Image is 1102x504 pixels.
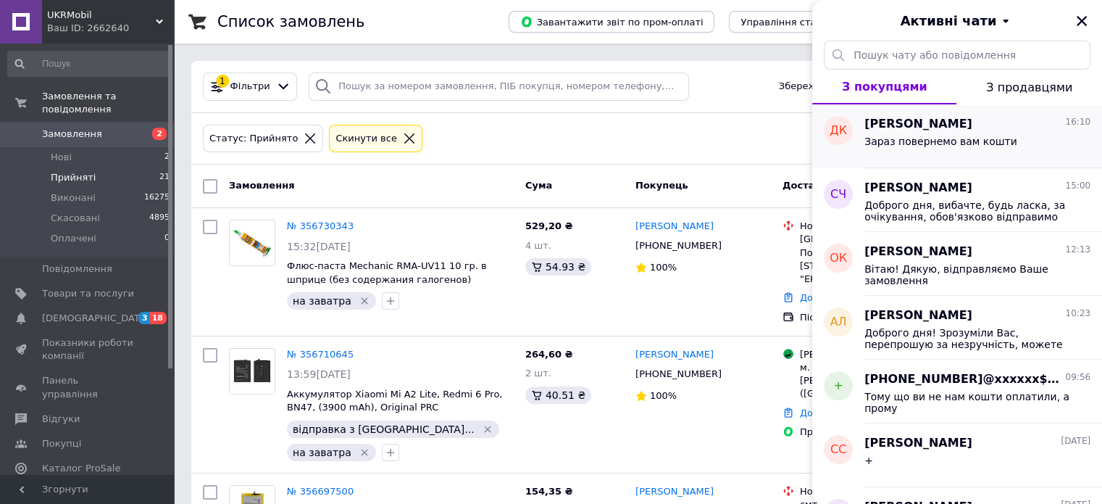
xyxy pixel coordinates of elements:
span: Збережені фільтри: [779,80,877,94]
span: Оплачені [51,232,96,245]
button: Завантажити звіт по пром-оплаті [509,11,714,33]
span: З покупцями [842,80,927,94]
a: Додати ЕН [800,292,853,303]
svg: Видалити мітку [359,295,370,307]
div: Статус: Прийнято [206,131,301,146]
div: Нова Пошта [800,485,947,498]
span: 264,60 ₴ [525,349,573,360]
input: Пошук чату або повідомлення [824,41,1090,70]
span: 15:32[DATE] [287,241,351,252]
span: [DATE] [1061,435,1090,447]
span: [PERSON_NAME] [864,435,972,452]
span: 16:10 [1065,116,1090,128]
span: 2 [164,151,170,164]
span: Вітаю! Дякую, відправляємо Ваше замовлення [864,263,1070,286]
div: Нова Пошта [800,220,947,233]
div: [PHONE_NUMBER] [633,236,725,255]
a: № 356710645 [287,349,354,360]
span: АЛ [830,314,847,331]
span: Cума [525,180,552,191]
span: Повідомлення [42,263,112,276]
span: на заватра [293,295,351,307]
div: Ваш ID: 2662640 [47,22,174,35]
span: Показники роботи компанії [42,336,134,363]
a: [PERSON_NAME] [635,348,714,362]
button: +[PHONE_NUMBER]@xxxxxx$.com09:56Тому що ви не нам кошти оплатили, а прому [812,360,1102,424]
img: Фото товару [230,349,275,394]
button: СЧ[PERSON_NAME]15:00Доброго дня, вибачте, будь ласка, за очікування, обов'язково відправимо [812,168,1102,232]
input: Пошук [7,51,171,77]
div: 1 [216,75,229,88]
button: Управління статусами [729,11,863,33]
span: 10:23 [1065,307,1090,320]
span: Скасовані [51,212,100,225]
span: 13:59[DATE] [287,368,351,380]
button: З продавцями [956,70,1102,104]
button: ОК[PERSON_NAME]12:13Вітаю! Дякую, відправляємо Ваше замовлення [812,232,1102,296]
span: 529,20 ₴ [525,220,573,231]
span: 21 [159,171,170,184]
div: Пром-оплата [800,426,947,439]
a: Флюс-паста Mechanic RMA-UV11 10 гр. в шприце (без содержания галогенов) [287,260,487,285]
span: Зараз повернемо вам кошти [864,136,1017,147]
input: Пошук за номером замовлення, ПІБ покупця, номером телефону, Email, номером накладної [309,73,689,101]
span: 100% [650,262,677,273]
span: ОК [830,250,847,267]
span: UKRMobil [47,9,156,22]
a: Фото товару [229,220,275,266]
span: 15:00 [1065,180,1090,192]
a: [PERSON_NAME] [635,485,714,499]
span: 2 шт. [525,368,551,379]
span: Нові [51,151,72,164]
span: Фільтри [230,80,270,94]
button: Активні чати [853,12,1061,30]
button: СС[PERSON_NAME][DATE]+ [812,424,1102,487]
span: Активні чати [900,12,996,30]
span: Покупці [42,437,81,450]
span: Прийняті [51,171,96,184]
a: № 356730343 [287,220,354,231]
h1: Список замовлень [217,13,364,30]
span: [PERSON_NAME] [864,307,972,324]
span: Виконані [51,191,96,205]
span: + [833,378,843,394]
span: Замовлення [42,128,102,141]
span: на заватра [293,447,351,458]
span: 3 [138,312,150,324]
button: АЛ[PERSON_NAME]10:23Доброго дня! Зрозуміли Вас, перепрошую за незручність, можете зробити повернення [812,296,1102,360]
span: відправка з [GEOGRAPHIC_DATA]... [293,424,475,435]
div: [PERSON_NAME] [800,348,947,361]
div: [GEOGRAPHIC_DATA], Поштомат №32638: бульв. [STREET_ADDRESS] (магазин "ЕКО МАРКЕТ") [800,233,947,286]
span: 0 [164,232,170,245]
span: ДК [830,123,847,139]
span: Відгуки [42,413,80,426]
span: Замовлення та повідомлення [42,90,174,116]
span: Доброго дня! Зрозуміли Вас, перепрошую за незручність, можете зробити повернення [864,327,1070,350]
span: [PHONE_NUMBER]@xxxxxx$.com [864,371,1062,388]
div: м. [STREET_ADDRESS][PERSON_NAME], ([GEOGRAPHIC_DATA]) [800,361,947,401]
span: Товари та послуги [42,287,134,300]
button: Закрити [1073,12,1090,30]
span: 18 [150,312,167,324]
span: Тому що ви не нам кошти оплатили, а прому [864,391,1070,414]
span: Покупець [635,180,688,191]
span: Замовлення [229,180,294,191]
span: [PERSON_NAME] [864,180,972,197]
span: З продавцями [986,80,1072,94]
span: СЧ [830,186,846,203]
svg: Видалити мітку [482,424,493,435]
div: 54.93 ₴ [525,258,591,276]
span: + [864,455,873,466]
a: № 356697500 [287,486,354,497]
span: 09:56 [1065,371,1090,384]
img: Фото товару [230,220,275,265]
span: Панель управління [42,374,134,400]
span: Доброго дня, вибачте, будь ласка, за очікування, обов'язково відправимо [864,199,1070,223]
span: 100% [650,390,677,401]
a: Додати ЕН [800,408,853,418]
span: Аккумулятор Xiaomi Mi A2 Lite, Redmi 6 Pro, BN47, (3900 mAh), Original PRC [287,389,502,413]
a: [PERSON_NAME] [635,220,714,234]
span: Доставка та оплата [782,180,890,191]
div: Післяплата [800,311,947,324]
